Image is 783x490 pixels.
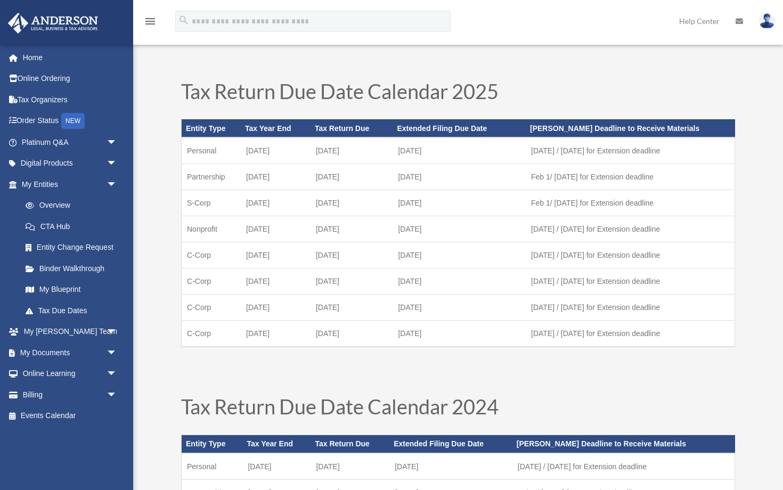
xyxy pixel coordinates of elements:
[311,242,393,268] td: [DATE]
[393,137,526,164] td: [DATE]
[7,47,133,68] a: Home
[7,363,133,385] a: Online Learningarrow_drop_down
[15,195,133,216] a: Overview
[7,174,133,195] a: My Entitiesarrow_drop_down
[393,295,526,321] td: [DATE]
[15,216,133,237] a: CTA Hub
[7,405,133,427] a: Events Calendar
[5,13,101,34] img: Anderson Advisors Platinum Portal
[107,132,128,153] span: arrow_drop_down
[242,435,311,453] th: Tax Year End
[526,119,735,137] th: [PERSON_NAME] Deadline to Receive Materials
[182,453,243,480] td: Personal
[7,342,133,363] a: My Documentsarrow_drop_down
[182,216,241,242] td: Nonprofit
[181,81,735,107] h1: Tax Return Due Date Calendar 2025
[182,190,241,216] td: S-Corp
[311,164,393,190] td: [DATE]
[393,164,526,190] td: [DATE]
[311,435,389,453] th: Tax Return Due
[393,119,526,137] th: Extended Filing Due Date
[311,119,393,137] th: Tax Return Due
[393,216,526,242] td: [DATE]
[241,268,311,295] td: [DATE]
[512,453,735,480] td: [DATE] / [DATE] for Extension deadline
[178,14,190,26] i: search
[182,137,241,164] td: Personal
[107,321,128,343] span: arrow_drop_down
[181,396,735,422] h1: Tax Return Due Date Calendar 2024
[15,237,133,258] a: Entity Change Request
[393,190,526,216] td: [DATE]
[15,258,133,279] a: Binder Walkthrough
[311,268,393,295] td: [DATE]
[182,321,241,347] td: C-Corp
[15,300,128,321] a: Tax Due Dates
[107,342,128,364] span: arrow_drop_down
[393,268,526,295] td: [DATE]
[526,268,735,295] td: [DATE] / [DATE] for Extension deadline
[526,164,735,190] td: Feb 1/ [DATE] for Extension deadline
[182,119,241,137] th: Entity Type
[311,453,389,480] td: [DATE]
[311,190,393,216] td: [DATE]
[7,132,133,153] a: Platinum Q&Aarrow_drop_down
[241,190,311,216] td: [DATE]
[241,137,311,164] td: [DATE]
[311,137,393,164] td: [DATE]
[759,13,775,29] img: User Pic
[7,384,133,405] a: Billingarrow_drop_down
[241,321,311,347] td: [DATE]
[241,242,311,268] td: [DATE]
[311,295,393,321] td: [DATE]
[526,190,735,216] td: Feb 1/ [DATE] for Extension deadline
[15,279,133,300] a: My Blueprint
[61,113,85,129] div: NEW
[107,384,128,406] span: arrow_drop_down
[526,216,735,242] td: [DATE] / [DATE] for Extension deadline
[7,153,133,174] a: Digital Productsarrow_drop_down
[526,242,735,268] td: [DATE] / [DATE] for Extension deadline
[311,321,393,347] td: [DATE]
[182,268,241,295] td: C-Corp
[241,216,311,242] td: [DATE]
[7,89,133,110] a: Tax Organizers
[7,321,133,342] a: My [PERSON_NAME] Teamarrow_drop_down
[7,110,133,132] a: Order StatusNEW
[512,435,735,453] th: [PERSON_NAME] Deadline to Receive Materials
[389,435,512,453] th: Extended Filing Due Date
[182,295,241,321] td: C-Corp
[311,216,393,242] td: [DATE]
[241,119,311,137] th: Tax Year End
[144,19,157,28] a: menu
[107,363,128,385] span: arrow_drop_down
[526,295,735,321] td: [DATE] / [DATE] for Extension deadline
[526,321,735,347] td: [DATE] / [DATE] for Extension deadline
[393,321,526,347] td: [DATE]
[241,164,311,190] td: [DATE]
[107,174,128,195] span: arrow_drop_down
[393,242,526,268] td: [DATE]
[182,164,241,190] td: Partnership
[182,242,241,268] td: C-Corp
[7,68,133,89] a: Online Ordering
[182,435,243,453] th: Entity Type
[389,453,512,480] td: [DATE]
[107,153,128,175] span: arrow_drop_down
[144,15,157,28] i: menu
[241,295,311,321] td: [DATE]
[526,137,735,164] td: [DATE] / [DATE] for Extension deadline
[242,453,311,480] td: [DATE]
